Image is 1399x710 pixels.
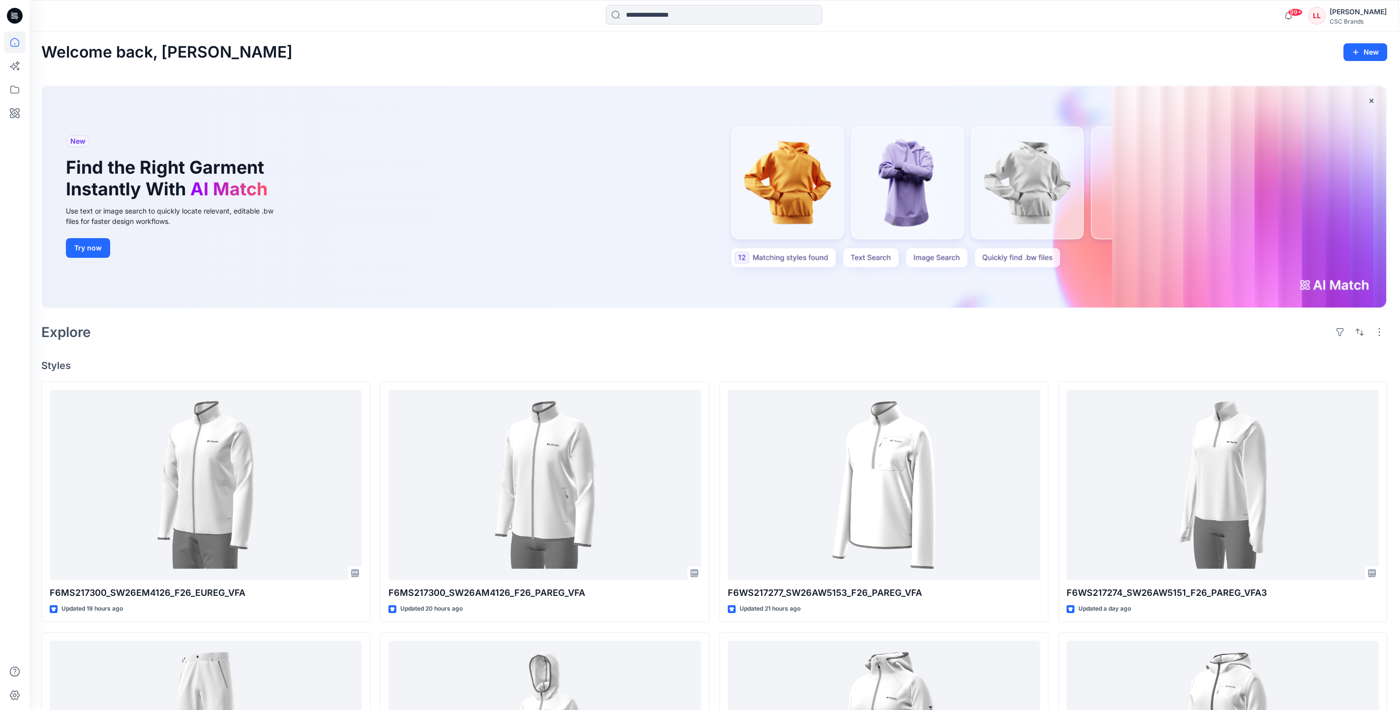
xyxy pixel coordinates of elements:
[61,604,123,614] p: Updated 19 hours ago
[50,586,362,600] p: F6MS217300_SW26EM4126_F26_EUREG_VFA
[388,390,701,581] a: F6MS217300_SW26AM4126_F26_PAREG_VFA
[740,604,801,614] p: Updated 21 hours ago
[1067,586,1379,600] p: F6WS217274_SW26AW5151_F26_PAREG_VFA3
[66,238,110,258] button: Try now
[1343,43,1387,61] button: New
[41,43,293,62] h2: Welcome back, [PERSON_NAME]
[728,586,1040,600] p: F6WS217277_SW26AW5153_F26_PAREG_VFA
[66,206,287,226] div: Use text or image search to quickly locate relevant, editable .bw files for faster design workflows.
[41,360,1387,371] h4: Styles
[66,157,272,199] h1: Find the Right Garment Instantly With
[1288,8,1303,16] span: 99+
[1330,18,1387,25] div: CSC Brands
[400,604,463,614] p: Updated 20 hours ago
[728,390,1040,581] a: F6WS217277_SW26AW5153_F26_PAREG_VFA
[41,324,91,340] h2: Explore
[190,178,268,200] span: AI Match
[1308,7,1326,25] div: LL
[1330,6,1387,18] div: [PERSON_NAME]
[70,135,86,147] span: New
[388,586,701,600] p: F6MS217300_SW26AM4126_F26_PAREG_VFA
[1078,604,1131,614] p: Updated a day ago
[50,390,362,581] a: F6MS217300_SW26EM4126_F26_EUREG_VFA
[1067,390,1379,581] a: F6WS217274_SW26AW5151_F26_PAREG_VFA3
